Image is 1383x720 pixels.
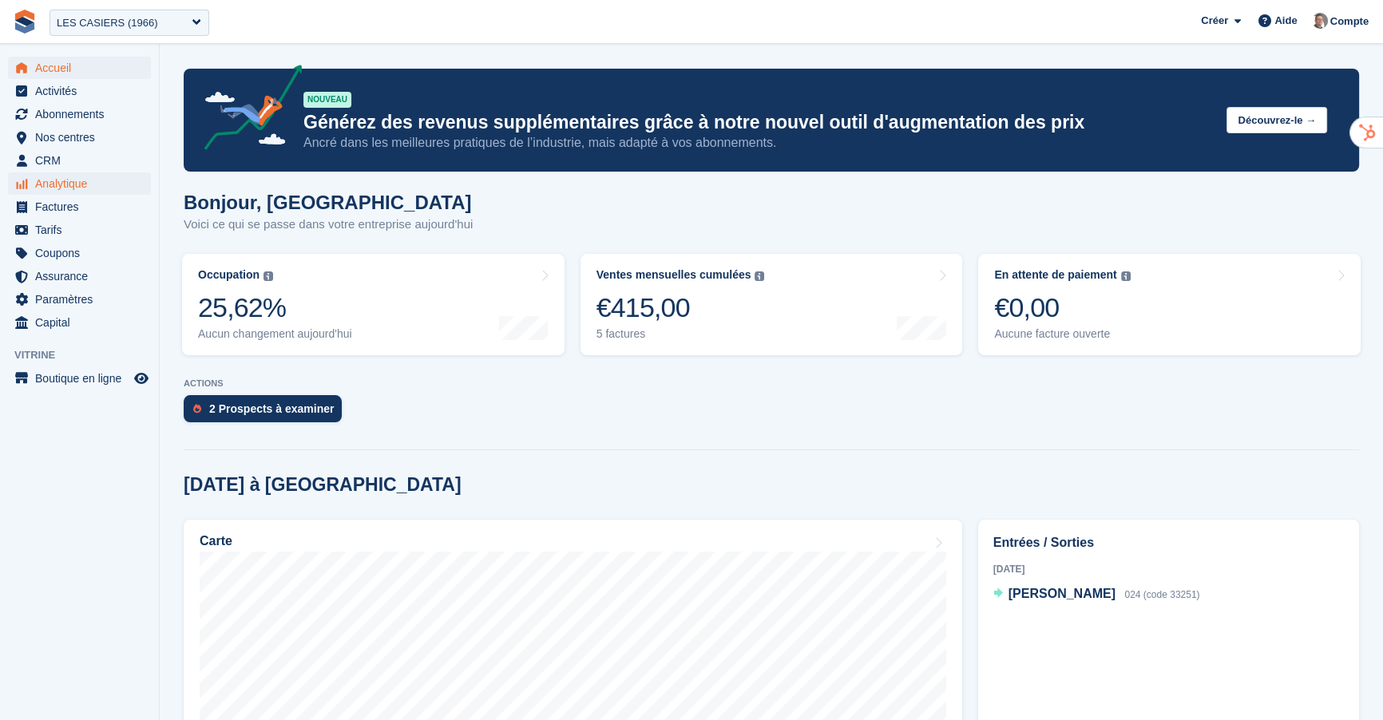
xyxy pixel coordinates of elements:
span: Compte [1330,14,1369,30]
span: Paramètres [35,288,131,311]
div: Occupation [198,268,260,282]
img: icon-info-grey-7440780725fd019a000dd9b08b2336e03edf1995a4989e88bcd33f0948082b44.svg [1121,271,1131,281]
h2: Entrées / Sorties [993,533,1344,552]
a: menu [8,80,151,102]
span: Accueil [35,57,131,79]
div: 5 factures [596,327,765,341]
a: menu [8,149,151,172]
span: Vitrine [14,347,159,363]
a: menu [8,126,151,148]
img: stora-icon-8386f47178a22dfd0bd8f6a31ec36ba5ce8667c1dd55bd0f319d3a0aa187defe.svg [13,10,37,34]
a: menu [8,311,151,334]
span: Aide [1274,13,1297,29]
button: Découvrez-le → [1226,107,1327,133]
img: icon-info-grey-7440780725fd019a000dd9b08b2336e03edf1995a4989e88bcd33f0948082b44.svg [755,271,764,281]
div: NOUVEAU [303,92,351,108]
a: menu [8,367,151,390]
span: Abonnements [35,103,131,125]
a: Ventes mensuelles cumulées €415,00 5 factures [581,254,963,355]
span: Coupons [35,242,131,264]
span: Créer [1201,13,1228,29]
div: Aucun changement aujourd'hui [198,327,352,341]
img: Sebastien Bonnier [1312,13,1328,29]
span: [PERSON_NAME] [1009,587,1116,600]
a: [PERSON_NAME] 024 (code 33251) [993,584,1200,605]
span: Capital [35,311,131,334]
span: Nos centres [35,126,131,148]
span: Analytique [35,172,131,195]
p: Générez des revenus supplémentaires grâce à notre nouvel outil d'augmentation des prix [303,111,1214,134]
p: Voici ce qui se passe dans votre entreprise aujourd'hui [184,216,473,234]
a: menu [8,219,151,241]
a: menu [8,196,151,218]
div: €415,00 [596,291,765,324]
div: Ventes mensuelles cumulées [596,268,751,282]
h1: Bonjour, [GEOGRAPHIC_DATA] [184,192,473,213]
div: 2 Prospects à examiner [209,402,334,415]
span: Boutique en ligne [35,367,131,390]
a: Boutique d'aperçu [132,369,151,388]
span: Tarifs [35,219,131,241]
div: Aucune facture ouverte [994,327,1130,341]
div: En attente de paiement [994,268,1116,282]
img: icon-info-grey-7440780725fd019a000dd9b08b2336e03edf1995a4989e88bcd33f0948082b44.svg [264,271,273,281]
img: prospect-51fa495bee0391a8d652442698ab0144808aea92771e9ea1ae160a38d050c398.svg [193,404,201,413]
span: Factures [35,196,131,218]
h2: Carte [200,534,232,548]
div: €0,00 [994,291,1130,324]
a: Occupation 25,62% Aucun changement aujourd'hui [182,254,565,355]
a: menu [8,172,151,195]
div: [DATE] [993,562,1344,576]
a: menu [8,57,151,79]
p: Ancré dans les meilleures pratiques de l’industrie, mais adapté à vos abonnements. [303,134,1214,152]
a: 2 Prospects à examiner [184,395,350,430]
a: menu [8,265,151,287]
div: 25,62% [198,291,352,324]
h2: [DATE] à [GEOGRAPHIC_DATA] [184,474,462,496]
span: Activités [35,80,131,102]
span: 024 (code 33251) [1124,589,1199,600]
a: menu [8,288,151,311]
span: CRM [35,149,131,172]
a: menu [8,103,151,125]
a: En attente de paiement €0,00 Aucune facture ouverte [978,254,1361,355]
span: Assurance [35,265,131,287]
div: LES CASIERS (1966) [57,15,157,31]
a: menu [8,242,151,264]
img: price-adjustments-announcement-icon-8257ccfd72463d97f412b2fc003d46551f7dbcb40ab6d574587a9cd5c0d94... [191,65,303,156]
p: ACTIONS [184,378,1359,389]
